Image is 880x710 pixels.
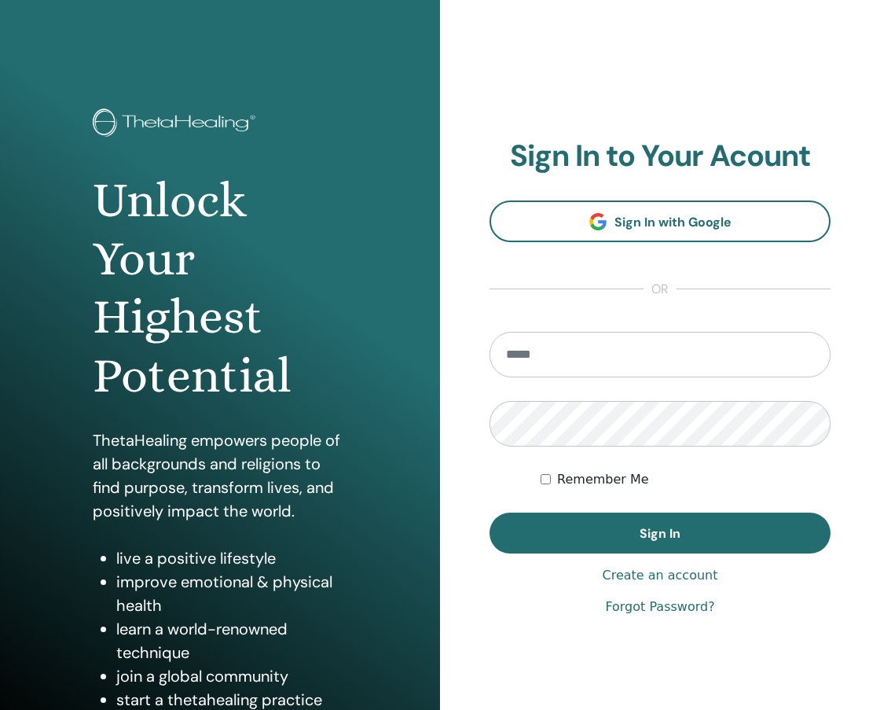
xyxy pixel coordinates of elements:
div: Keep me authenticated indefinitely or until I manually logout [541,470,830,489]
span: or [643,280,676,299]
li: improve emotional & physical health [116,570,346,617]
li: learn a world-renowned technique [116,617,346,664]
label: Remember Me [557,470,649,489]
li: join a global community [116,664,346,688]
button: Sign In [489,513,830,554]
a: Create an account [602,566,717,585]
span: Sign In [640,525,680,542]
h1: Unlock Your Highest Potential [93,171,346,406]
li: live a positive lifestyle [116,546,346,570]
span: Sign In with Google [614,214,731,230]
a: Forgot Password? [605,598,714,616]
p: ThetaHealing empowers people of all backgrounds and religions to find purpose, transform lives, a... [93,429,346,523]
h2: Sign In to Your Acount [489,138,830,175]
a: Sign In with Google [489,200,830,242]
